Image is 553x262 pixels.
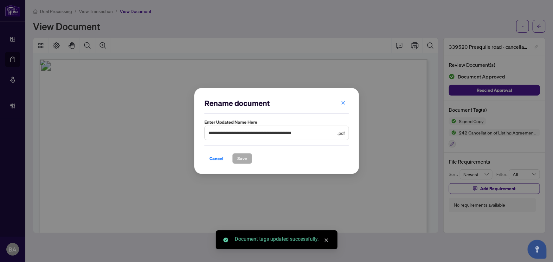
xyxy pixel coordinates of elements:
[204,153,228,164] button: Cancel
[204,119,349,126] label: Enter updated name here
[209,153,223,164] span: Cancel
[323,237,330,244] a: Close
[338,129,345,136] span: .pdf
[528,240,547,259] button: Open asap
[235,235,330,243] div: Document tags updated successfully.
[324,238,329,242] span: close
[232,153,252,164] button: Save
[204,98,349,108] h2: Rename document
[223,238,228,242] span: check-circle
[341,101,345,105] span: close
